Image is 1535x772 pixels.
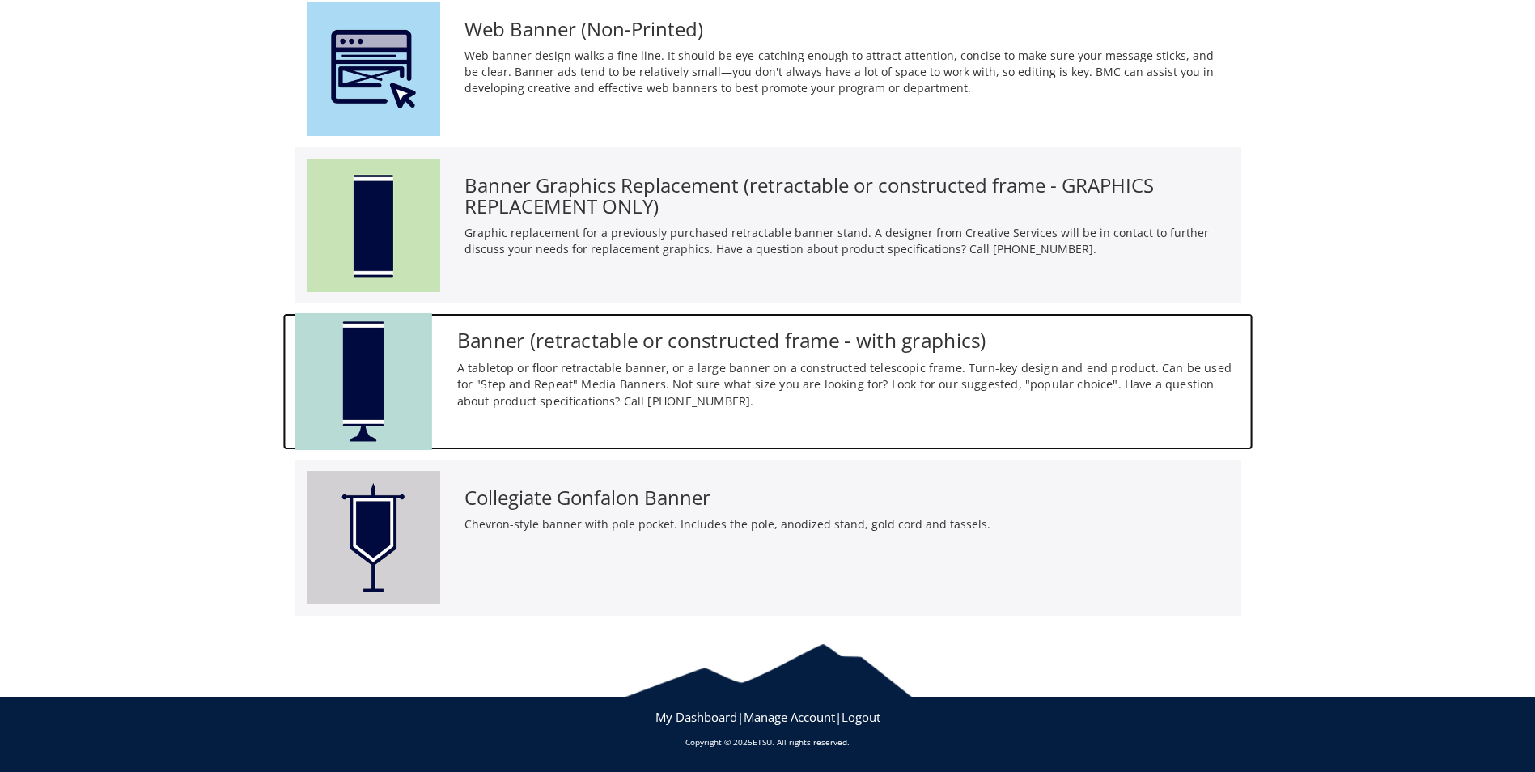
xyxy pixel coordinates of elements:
h3: Banner (retractable or constructed frame - with graphics) [456,329,1240,351]
img: retractable-banner-59492b401f5aa8.64163094.png [295,313,431,450]
a: Banner (retractable or constructed frame - with graphics) A tabletop or floor retractable banner,... [295,313,1240,450]
p: Chevron-style banner with pole pocket. Includes the pole, anodized stand, gold cord and tassels. [464,516,1229,532]
a: My Dashboard [655,709,737,725]
h3: Banner Graphics Replacement (retractable or constructed frame - GRAPHICS REPLACEMENT ONLY) [464,175,1229,218]
a: Logout [842,709,880,725]
a: Collegiate Gonfalon Banner Chevron-style banner with pole pocket. Includes the pole, anodized sta... [307,471,1229,604]
img: graphics-only-banner-5949222f1cdc31.93524894.png [307,159,440,292]
p: Graphic replacement for a previously purchased retractable banner stand. A designer from Creative... [464,225,1229,257]
img: collegiate-(gonfalon)-banner-59482f3c476cc1.32530966.png [307,471,440,604]
h3: Web Banner (Non-Printed) [464,19,1229,40]
a: Web Banner (Non-Printed) Web banner design walks a fine line. It should be eye-catching enough to... [307,2,1229,136]
h3: Collegiate Gonfalon Banner [464,487,1229,508]
img: webbanner-5a663ea37c1eb8.63855774.png [307,2,440,136]
p: A tabletop or floor retractable banner, or a large banner on a constructed telescopic frame. Turn... [456,359,1240,409]
a: ETSU [753,736,772,748]
a: Banner Graphics Replacement (retractable or constructed frame - GRAPHICS REPLACEMENT ONLY) Graphi... [307,159,1229,292]
p: Web banner design walks a fine line. It should be eye-catching enough to attract attention, conci... [464,48,1229,96]
a: Manage Account [744,709,835,725]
